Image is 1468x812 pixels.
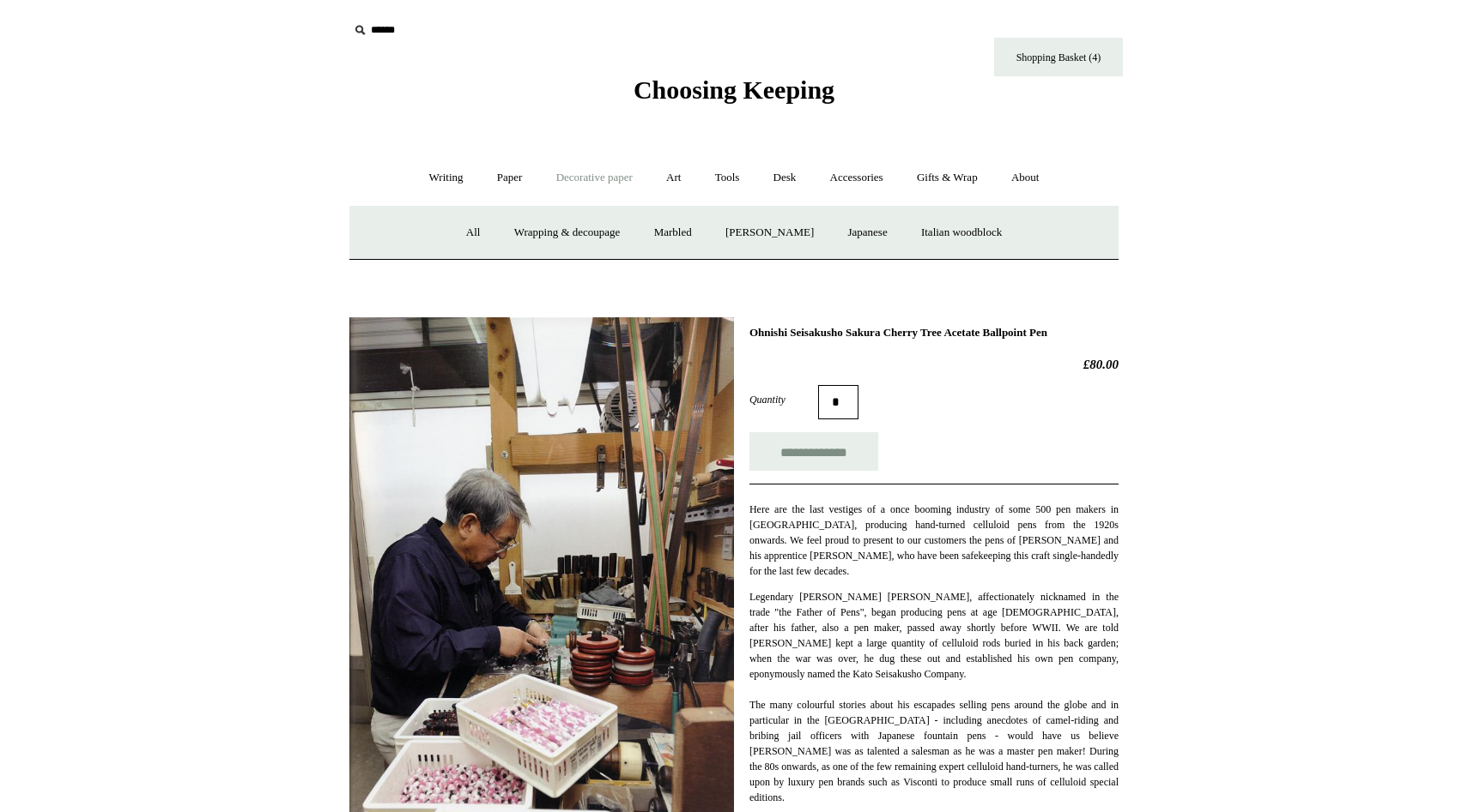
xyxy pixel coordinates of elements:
[482,155,538,201] a: Paper
[749,357,1119,372] h2: £80.00
[710,210,829,256] a: [PERSON_NAME]
[634,75,834,104] span: Choosing Keeping
[499,210,636,256] a: Wrapping & decoupage
[749,502,1119,579] p: Here are the last vestiges of a once booming industry of some 500 pen makers in [GEOGRAPHIC_DATA]...
[758,155,812,201] a: Desk
[994,38,1123,76] a: Shopping Basket (4)
[815,155,899,201] a: Accessories
[651,155,696,201] a: Art
[414,155,479,201] a: Writing
[749,326,1119,340] h1: Ohnishi Seisakusho Sakura Cherry Tree Acetate Ballpoint Pen
[541,155,648,201] a: Decorative paper
[832,210,902,256] a: Japanese
[996,155,1055,201] a: About
[639,210,707,256] a: Marbled
[906,210,1017,256] a: Italian woodblock
[634,89,834,101] a: Choosing Keeping
[451,210,496,256] a: All
[749,392,818,407] label: Quantity
[700,155,755,201] a: Tools
[901,155,993,201] a: Gifts & Wrap
[749,589,1119,805] p: Legendary [PERSON_NAME] [PERSON_NAME], affectionately nicknamed in the trade "the Father of Pens"...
